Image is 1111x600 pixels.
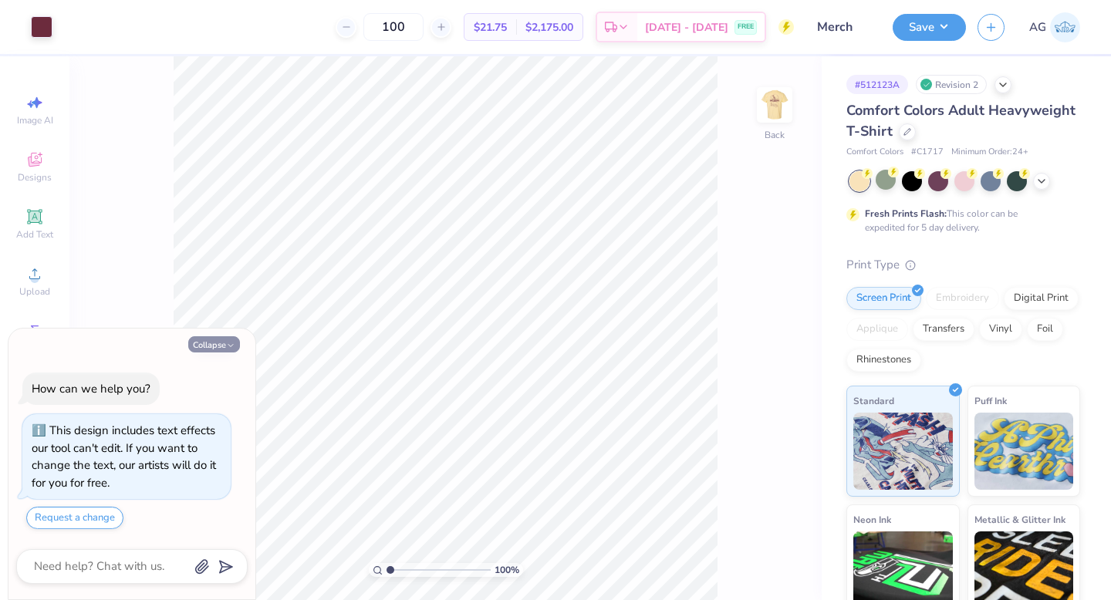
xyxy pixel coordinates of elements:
div: Embroidery [926,287,999,310]
span: Standard [853,393,894,409]
img: Back [759,89,790,120]
span: Neon Ink [853,511,891,528]
span: Puff Ink [974,393,1007,409]
div: Back [765,128,785,142]
span: Upload [19,285,50,298]
div: Transfers [913,318,974,341]
div: This design includes text effects our tool can't edit. If you want to change the text, our artist... [32,423,216,490]
img: Anuska Ghosh [1050,12,1080,42]
a: AG [1029,12,1080,42]
span: Comfort Colors Adult Heavyweight T-Shirt [846,101,1076,140]
button: Collapse [188,336,240,352]
span: $2,175.00 [525,19,573,35]
div: Vinyl [979,318,1022,341]
button: Save [893,14,966,41]
strong: Fresh Prints Flash: [865,207,947,220]
span: FREE [738,22,754,32]
button: Request a change [26,507,123,529]
span: [DATE] - [DATE] [645,19,728,35]
span: 100 % [495,563,519,577]
span: $21.75 [474,19,507,35]
span: Comfort Colors [846,146,903,159]
div: Digital Print [1004,287,1079,310]
div: Rhinestones [846,349,921,372]
div: How can we help you? [32,381,150,396]
span: Designs [18,171,52,184]
div: Print Type [846,256,1080,274]
span: # C1717 [911,146,944,159]
span: Metallic & Glitter Ink [974,511,1065,528]
img: Standard [853,413,953,490]
span: Minimum Order: 24 + [951,146,1028,159]
div: Revision 2 [916,75,987,94]
div: # 512123A [846,75,908,94]
span: Add Text [16,228,53,241]
div: Screen Print [846,287,921,310]
div: Foil [1027,318,1063,341]
img: Puff Ink [974,413,1074,490]
input: Untitled Design [805,12,881,42]
input: – – [363,13,424,41]
span: AG [1029,19,1046,36]
span: Image AI [17,114,53,126]
div: This color can be expedited for 5 day delivery. [865,207,1055,234]
div: Applique [846,318,908,341]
